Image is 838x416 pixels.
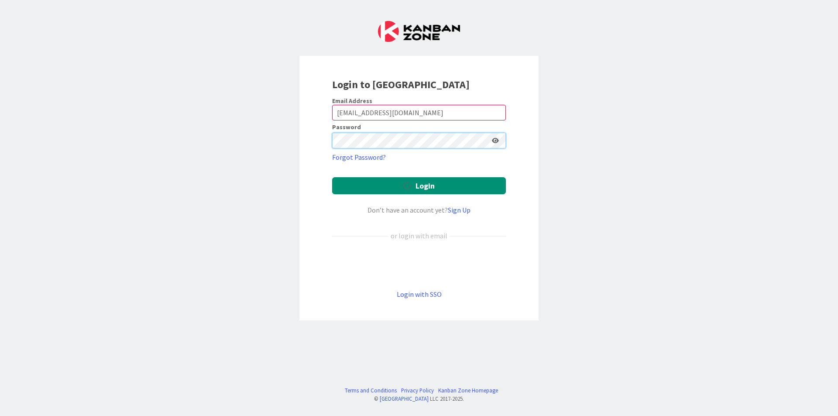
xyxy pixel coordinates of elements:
a: Sign Up [448,206,471,214]
label: Password [332,124,361,130]
button: Login [332,177,506,194]
a: [GEOGRAPHIC_DATA] [380,395,429,402]
label: Email Address [332,97,372,105]
iframe: Sign in with Google Button [328,255,510,275]
div: Don’t have an account yet? [332,205,506,215]
a: Terms and Conditions [345,386,397,395]
a: Privacy Policy [401,386,434,395]
div: © LLC 2017- 2025 . [340,395,498,403]
img: Kanban Zone [378,21,460,42]
div: or login with email [388,230,450,241]
b: Login to [GEOGRAPHIC_DATA] [332,78,470,91]
a: Login with SSO [397,290,442,299]
a: Forgot Password? [332,152,386,162]
a: Kanban Zone Homepage [438,386,498,395]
